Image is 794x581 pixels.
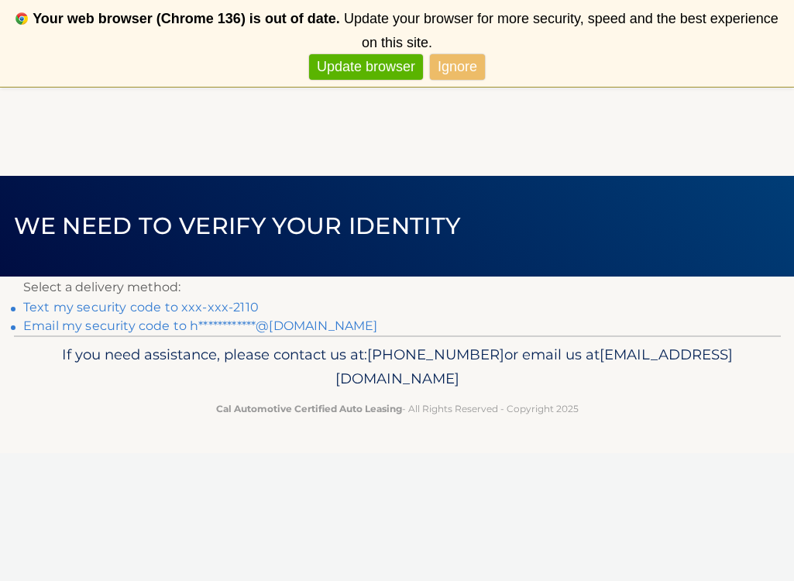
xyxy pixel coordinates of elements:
strong: Cal Automotive Certified Auto Leasing [216,403,402,414]
b: Your web browser (Chrome 136) is out of date. [33,11,340,26]
a: Ignore [430,54,485,80]
p: - All Rights Reserved - Copyright 2025 [37,401,758,417]
span: [PHONE_NUMBER] [367,346,504,363]
p: If you need assistance, please contact us at: or email us at [37,342,758,392]
a: Update browser [309,54,423,80]
span: Update your browser for more security, speed and the best experience on this site. [344,11,779,50]
span: We need to verify your identity [14,211,461,240]
a: Text my security code to xxx-xxx-2110 [23,300,259,315]
p: Select a delivery method: [23,277,771,298]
